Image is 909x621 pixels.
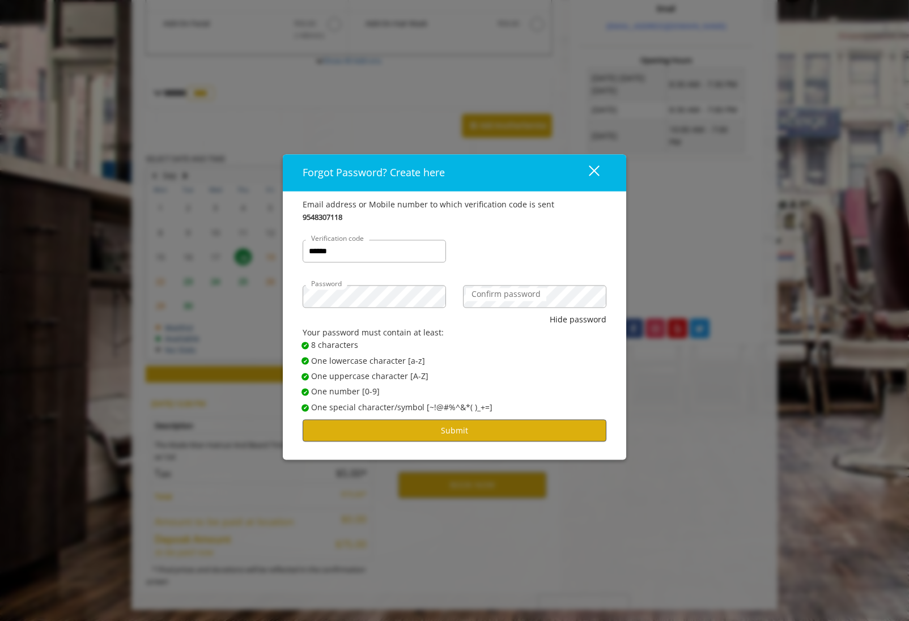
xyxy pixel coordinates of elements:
[463,286,606,308] input: Confirm password
[311,355,425,367] span: One lowercase character [a-z]
[303,356,308,365] span: ✔
[305,279,347,290] label: Password
[303,326,606,339] div: Your password must contain at least:
[311,401,492,414] span: One special character/symbol [~!@#%^&*( )_+=]
[303,199,606,211] div: Email address or Mobile number to which verification code is sent
[303,420,606,442] button: Submit
[303,240,446,263] input: Verification code
[311,386,380,398] span: One number [0-9]
[303,286,446,308] input: Password
[303,372,308,381] span: ✔
[303,166,445,180] span: Forgot Password? Create here
[303,388,308,397] span: ✔
[550,314,606,326] button: Hide password
[568,161,606,185] button: close dialog
[305,233,369,244] label: Verification code
[303,341,308,350] span: ✔
[311,339,358,352] span: 8 characters
[311,370,428,382] span: One uppercase character [A-Z]
[466,288,546,301] label: Confirm password
[576,164,598,181] div: close dialog
[303,403,308,412] span: ✔
[303,211,342,223] b: 9548307118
